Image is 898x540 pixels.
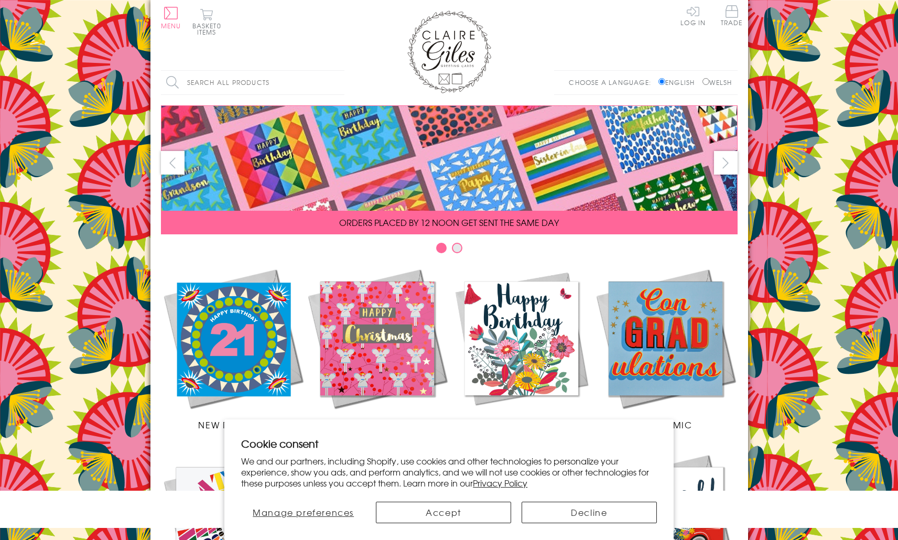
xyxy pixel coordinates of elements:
button: Carousel Page 2 [452,243,462,253]
input: Search all products [161,71,344,94]
span: Academic [639,418,693,431]
a: Christmas [305,266,449,431]
input: Welsh [702,78,709,85]
button: Manage preferences [241,502,365,523]
button: prev [161,151,185,175]
input: English [658,78,665,85]
span: Manage preferences [253,506,354,519]
label: English [658,78,700,87]
span: Birthdays [496,418,546,431]
span: ORDERS PLACED BY 12 NOON GET SENT THE SAME DAY [339,216,559,229]
span: 0 items [197,21,221,37]
span: New Releases [198,418,267,431]
a: Privacy Policy [473,477,527,489]
a: Birthdays [449,266,593,431]
button: next [714,151,738,175]
input: Search [334,71,344,94]
p: Choose a language: [569,78,656,87]
p: We and our partners, including Shopify, use cookies and other technologies to personalize your ex... [241,456,657,488]
button: Accept [376,502,511,523]
a: Trade [721,5,743,28]
img: Claire Giles Greetings Cards [407,10,491,93]
h2: Cookie consent [241,436,657,451]
button: Decline [522,502,657,523]
label: Welsh [702,78,732,87]
button: Carousel Page 1 (Current Slide) [436,243,447,253]
a: Log In [680,5,706,26]
button: Menu [161,7,181,29]
a: New Releases [161,266,305,431]
a: Academic [593,266,738,431]
button: Basket0 items [192,8,221,35]
div: Carousel Pagination [161,242,738,258]
span: Trade [721,5,743,26]
span: Christmas [350,418,404,431]
span: Menu [161,21,181,30]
